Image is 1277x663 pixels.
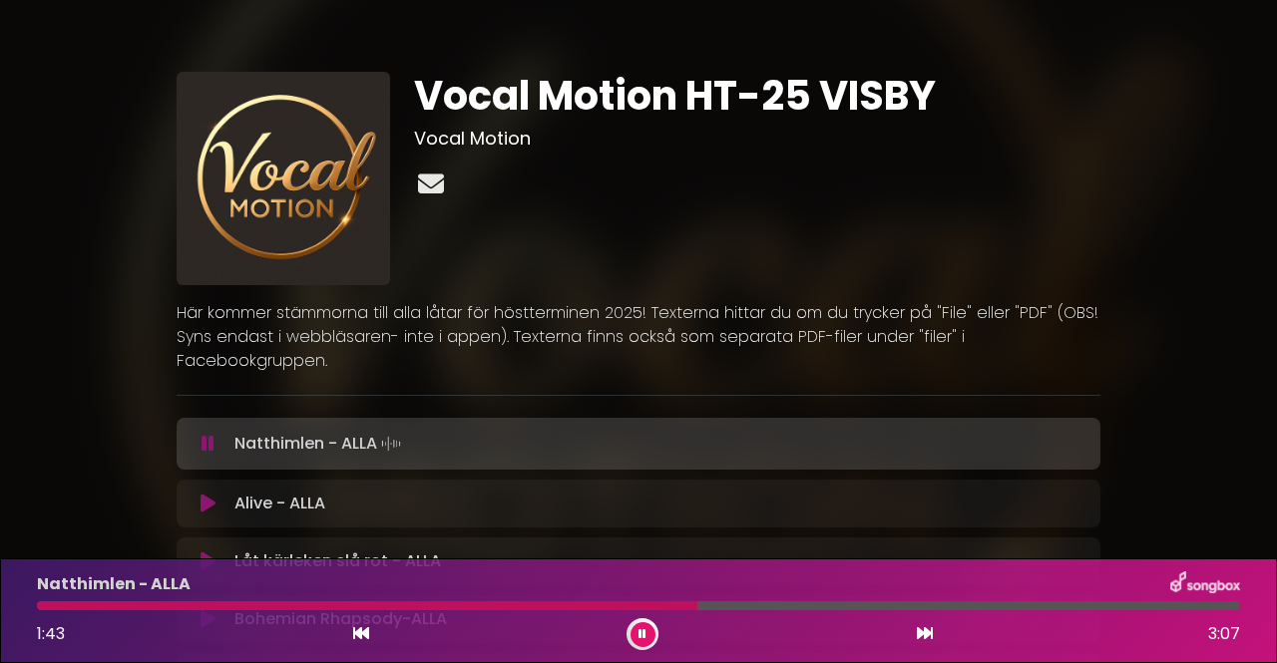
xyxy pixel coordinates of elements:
[177,72,390,285] img: pGlB4Q9wSIK9SaBErEAn
[1208,622,1240,646] span: 3:07
[377,430,405,458] img: waveform4.gif
[234,549,441,573] p: Låt kärleken slå rot - ALLA
[177,301,1100,373] p: Här kommer stämmorna till alla låtar för höstterminen 2025! Texterna hittar du om du trycker på "...
[37,622,65,645] span: 1:43
[234,492,325,515] p: Alive - ALLA
[1170,571,1240,597] img: songbox-logo-white.png
[414,72,1101,120] h1: Vocal Motion HT-25 VISBY
[37,572,191,596] p: Natthimlen - ALLA
[234,430,405,458] p: Natthimlen - ALLA
[414,128,1101,150] h3: Vocal Motion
